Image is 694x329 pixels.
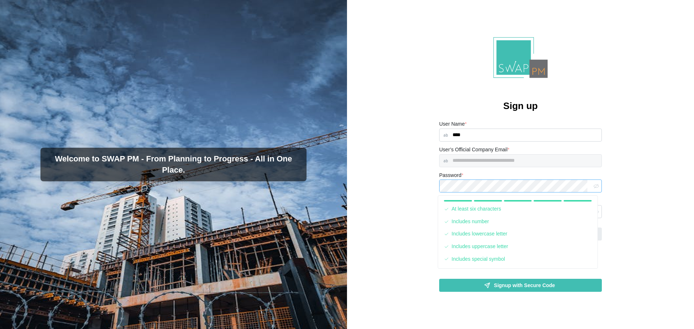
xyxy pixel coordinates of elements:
a: Signup with Secure Code [439,279,602,292]
label: Password [439,172,463,179]
span: Signup with Secure Code [494,279,555,291]
label: User Name [439,120,467,128]
h3: Welcome to SWAP PM - From Planning to Progress - All in One Place. [46,153,301,176]
div: Includes uppercase letter [451,243,508,251]
img: Logo [493,37,548,78]
div: Includes lowercase letter [451,230,507,238]
div: At least six characters [451,205,501,213]
label: User’s Official Company Email [439,146,510,154]
div: Includes number [451,218,489,226]
h2: Sign up [503,100,537,112]
div: Includes special symbol [451,255,505,263]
